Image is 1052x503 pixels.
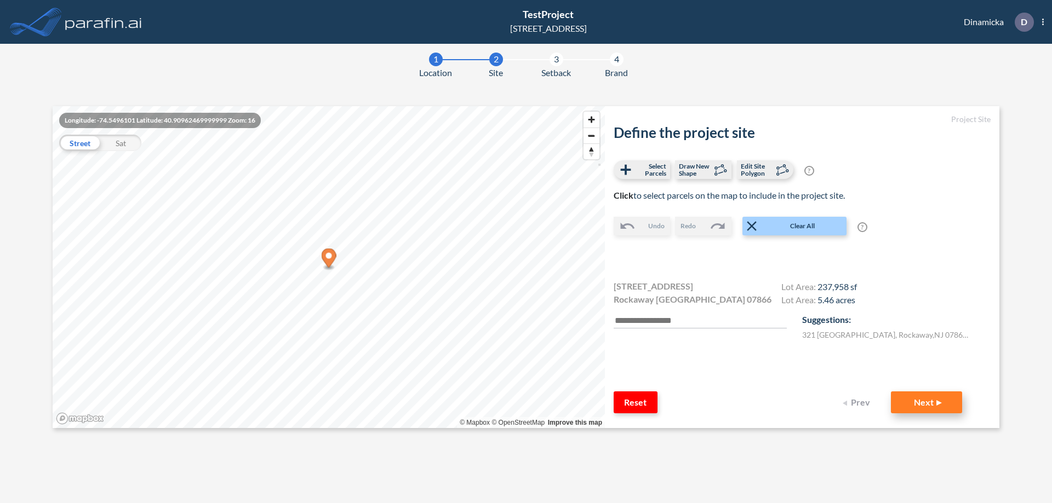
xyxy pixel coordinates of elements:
button: Redo [675,217,731,235]
div: Street [59,135,100,151]
div: 3 [550,53,563,66]
span: Draw New Shape [679,163,711,177]
div: [STREET_ADDRESS] [510,22,587,35]
div: 1 [429,53,443,66]
p: Suggestions: [802,313,991,326]
div: Dinamicka [947,13,1044,32]
span: Rockaway [GEOGRAPHIC_DATA] 07866 [614,293,771,306]
span: Edit Site Polygon [741,163,773,177]
a: Mapbox homepage [56,412,104,425]
button: Clear All [742,217,847,235]
div: Map marker [322,248,336,271]
span: TestProject [523,8,574,20]
div: 2 [489,53,503,66]
div: Sat [100,135,141,151]
span: [STREET_ADDRESS] [614,280,693,293]
span: Clear All [760,221,845,231]
span: ? [857,222,867,232]
button: Undo [614,217,670,235]
button: Next [891,391,962,413]
div: Longitude: -74.5496101 Latitude: 40.90962469999999 Zoom: 16 [59,113,261,128]
button: Zoom out [584,128,599,143]
span: Setback [541,66,571,79]
button: Reset bearing to north [584,143,599,159]
p: D [1021,17,1027,27]
h4: Lot Area: [781,281,857,294]
canvas: Map [53,106,605,428]
b: Click [614,190,633,200]
label: 321 [GEOGRAPHIC_DATA] , Rockaway , NJ 07866 , US [802,329,972,340]
span: Brand [605,66,628,79]
button: Zoom in [584,112,599,128]
span: Location [419,66,452,79]
span: Site [489,66,503,79]
span: 237,958 sf [817,281,857,292]
div: 4 [610,53,624,66]
button: Reset [614,391,658,413]
span: 5.46 acres [817,294,855,305]
span: ? [804,166,814,176]
span: Redo [681,221,696,231]
span: to select parcels on the map to include in the project site. [614,190,845,200]
button: Prev [836,391,880,413]
span: Select Parcels [634,163,666,177]
a: Mapbox [460,419,490,426]
img: logo [63,11,144,33]
a: Improve this map [548,419,602,426]
h4: Lot Area: [781,294,857,308]
span: Undo [648,221,665,231]
a: OpenStreetMap [491,419,545,426]
h2: Define the project site [614,124,991,141]
h5: Project Site [614,115,991,124]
